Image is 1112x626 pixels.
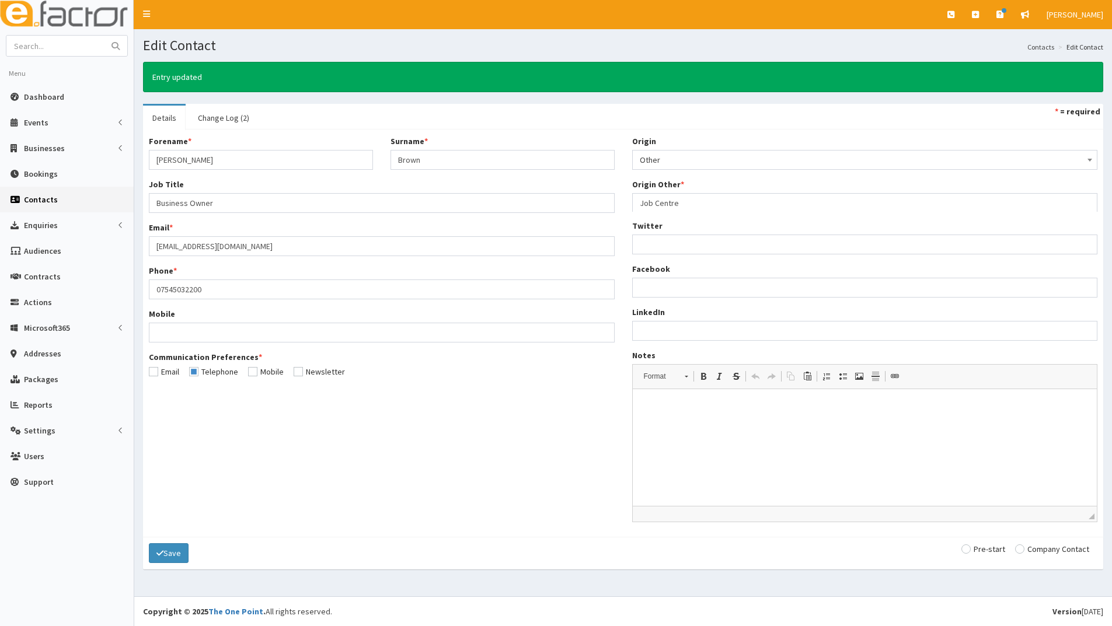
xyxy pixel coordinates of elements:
span: Other [632,150,1098,170]
span: Enquiries [24,220,58,230]
a: Undo (Ctrl+Z) [747,369,764,384]
label: Mobile [149,308,175,320]
label: Twitter [632,220,663,232]
a: Redo (Ctrl+Y) [764,369,780,384]
label: Phone [149,265,177,277]
a: Insert/Remove Numbered List [818,369,835,384]
label: Email [149,368,179,376]
a: Paste (Ctrl+V) [799,369,815,384]
a: Bold (Ctrl+B) [695,369,712,384]
a: Format [637,368,694,384]
span: Format [638,369,679,384]
label: LinkedIn [632,306,665,318]
label: Job Title [149,179,184,190]
span: Support [24,477,54,487]
h1: Edit Contact [143,38,1103,53]
div: Entry updated [143,62,1103,92]
input: Search... [6,36,104,56]
label: Mobile [248,368,284,376]
span: Settings [24,425,55,436]
span: Reports [24,400,53,410]
a: Insert Horizontal Line [867,369,884,384]
span: Microsoft365 [24,323,70,333]
span: Contracts [24,271,61,282]
a: Italic (Ctrl+I) [712,369,728,384]
label: Origin Other [632,179,684,190]
label: Email [149,222,173,233]
a: Insert/Remove Bulleted List [835,369,851,384]
span: Addresses [24,348,61,359]
a: Link (Ctrl+L) [887,369,903,384]
label: Forename [149,135,191,147]
li: Edit Contact [1055,42,1103,52]
span: Drag to resize [1089,513,1094,519]
span: [PERSON_NAME] [1047,9,1103,20]
span: Actions [24,297,52,307]
span: Users [24,451,44,461]
div: [DATE] [1052,606,1103,617]
a: Details [143,106,186,130]
strong: Copyright © 2025 . [143,606,266,617]
label: Communication Preferences [149,351,262,363]
footer: All rights reserved. [134,596,1112,626]
label: Origin [632,135,656,147]
span: Businesses [24,143,65,153]
span: Dashboard [24,92,64,102]
span: Bookings [24,169,58,179]
a: Copy (Ctrl+C) [783,369,799,384]
a: The One Point [208,606,263,617]
label: Telephone [189,368,238,376]
label: Surname [391,135,428,147]
label: Notes [632,349,656,361]
label: Company Contact [1015,545,1089,553]
a: Image [851,369,867,384]
span: Other [640,152,1090,168]
span: Audiences [24,246,61,256]
a: Contacts [1027,42,1054,52]
span: Contacts [24,194,58,205]
a: Change Log (2) [189,106,259,130]
iframe: Rich Text Editor, notes [633,389,1097,506]
a: Strike Through [728,369,744,384]
label: Facebook [632,263,670,275]
span: Events [24,117,48,128]
label: Newsletter [294,368,345,376]
span: Packages [24,374,58,384]
b: Version [1052,606,1082,617]
button: Save [149,543,189,563]
strong: = required [1060,106,1100,117]
label: Pre-start [961,545,1005,553]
